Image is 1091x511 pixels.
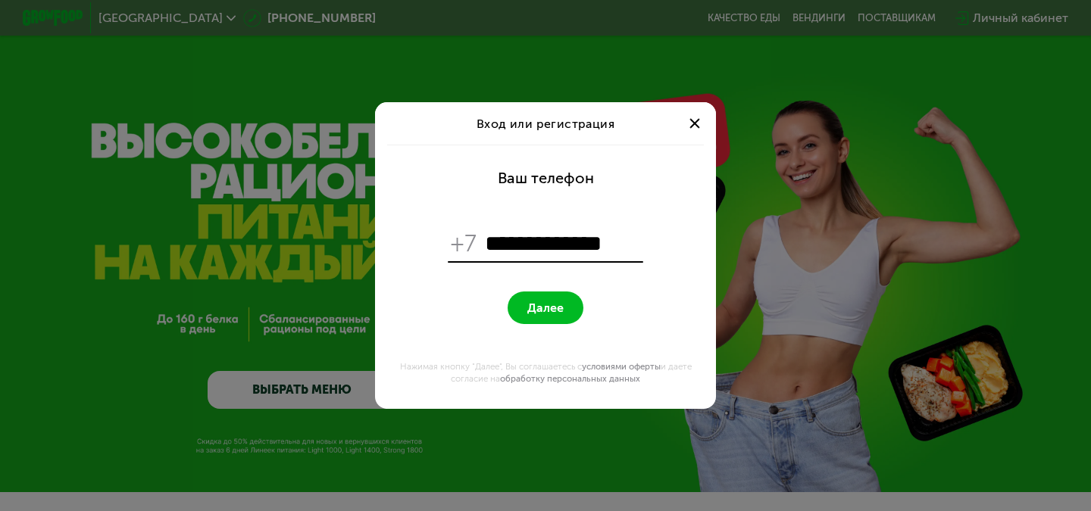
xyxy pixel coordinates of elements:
span: Далее [527,301,564,315]
a: обработку персональных данных [500,373,640,384]
span: +7 [451,229,478,258]
a: условиями оферты [582,361,661,372]
span: Вход или регистрация [477,117,614,131]
button: Далее [508,291,583,324]
div: Ваш телефон [498,169,594,187]
div: Нажимая кнопку "Далее", Вы соглашаетесь с и даете согласие на [384,360,707,385]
